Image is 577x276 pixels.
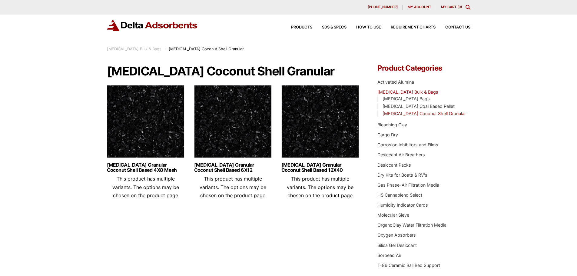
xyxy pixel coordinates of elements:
a: [MEDICAL_DATA] Bags [383,96,430,101]
a: Contact Us [436,25,470,29]
a: T-86 Ceramic Ball Bed Support [377,263,440,268]
a: Activated Alumina [377,79,414,85]
div: Toggle Modal Content [466,5,470,10]
a: [MEDICAL_DATA] Bulk & Bags [377,89,438,95]
a: Desiccant Packs [377,162,411,168]
a: Requirement Charts [381,25,436,29]
span: Products [291,25,312,29]
span: This product has multiple variants. The options may be chosen on the product page [112,176,179,198]
a: SDS & SPECS [312,25,347,29]
span: [MEDICAL_DATA] Coconut Shell Granular [169,47,244,51]
span: : [164,47,166,51]
a: Sorbead Air [377,253,401,258]
a: Gas Phase-Air Filtration Media [377,182,439,188]
a: Products [281,25,312,29]
a: Bleaching Clay [377,122,407,127]
a: [MEDICAL_DATA] Bulk & Bags [107,47,161,51]
a: [PHONE_NUMBER] [363,5,403,10]
img: Activated Carbon Mesh Granular [194,85,272,161]
a: OrganoClay Water Filtration Media [377,222,446,228]
a: Desiccant Air Breathers [377,152,425,157]
a: Oxygen Absorbers [377,232,416,238]
span: Contact Us [445,25,470,29]
h4: Product Categories [377,65,470,72]
a: My account [403,5,436,10]
img: Activated Carbon Mesh Granular [281,85,359,161]
span: This product has multiple variants. The options may be chosen on the product page [200,176,266,198]
img: Delta Adsorbents [107,19,198,31]
span: [PHONE_NUMBER] [368,5,398,9]
a: [MEDICAL_DATA] Coconut Shell Granular [383,111,466,116]
span: My account [408,5,431,9]
span: How to Use [356,25,381,29]
a: [MEDICAL_DATA] Granular Coconut Shell Based 12X40 [281,162,359,173]
a: [MEDICAL_DATA] Granular Coconut Shell Based 4X8 Mesh [107,162,184,173]
a: Corrosion Inhibitors and Films [377,142,438,147]
span: Requirement Charts [391,25,436,29]
img: Activated Carbon Mesh Granular [107,85,184,161]
span: SDS & SPECS [322,25,347,29]
a: Silica Gel Desiccant [377,243,417,248]
h1: [MEDICAL_DATA] Coconut Shell Granular [107,65,360,78]
span: 0 [459,5,461,9]
a: [MEDICAL_DATA] Coal Based Pellet [383,104,455,109]
a: How to Use [347,25,381,29]
a: HS Cannablend Select [377,192,422,198]
a: Humidity Indicator Cards [377,202,428,208]
span: This product has multiple variants. The options may be chosen on the product page [287,176,353,198]
a: [MEDICAL_DATA] Granular Coconut Shell Based 6X12 [194,162,272,173]
a: Dry Kits for Boats & RV's [377,172,427,178]
a: Molecular Sieve [377,212,409,218]
a: My Cart (0) [441,5,462,9]
a: Cargo Dry [377,132,398,137]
